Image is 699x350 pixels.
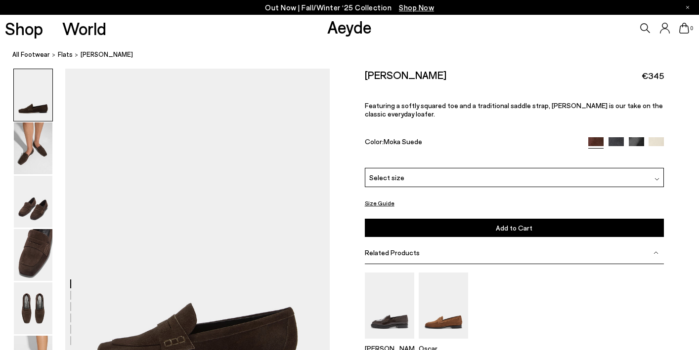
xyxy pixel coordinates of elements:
[12,49,50,60] a: All Footwear
[654,250,658,255] img: svg%3E
[679,23,689,34] a: 0
[419,272,468,338] img: Oscar Suede Loafers
[365,137,579,149] div: Color:
[14,282,52,334] img: Lana Suede Loafers - Image 5
[14,176,52,228] img: Lana Suede Loafers - Image 3
[58,49,73,60] a: flats
[365,272,414,338] img: Leon Loafers
[655,177,659,182] img: svg%3E
[12,41,699,69] nav: breadcrumb
[365,101,664,118] p: Featuring a softly squared toe and a traditional saddle strap, [PERSON_NAME] is our take on the c...
[265,1,434,14] p: Out Now | Fall/Winter ‘25 Collection
[62,20,106,37] a: World
[399,3,434,12] span: Navigate to /collections/new-in
[365,69,446,81] h2: [PERSON_NAME]
[384,137,422,146] span: Moka Suede
[5,20,43,37] a: Shop
[689,26,694,31] span: 0
[14,229,52,281] img: Lana Suede Loafers - Image 4
[365,197,394,209] button: Size Guide
[365,248,420,257] span: Related Products
[365,219,664,237] button: Add to Cart
[496,224,532,232] span: Add to Cart
[14,69,52,121] img: Lana Suede Loafers - Image 1
[369,172,404,183] span: Select size
[58,50,73,58] span: flats
[81,49,133,60] span: [PERSON_NAME]
[642,70,664,82] span: €345
[14,122,52,174] img: Lana Suede Loafers - Image 2
[327,16,372,37] a: Aeyde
